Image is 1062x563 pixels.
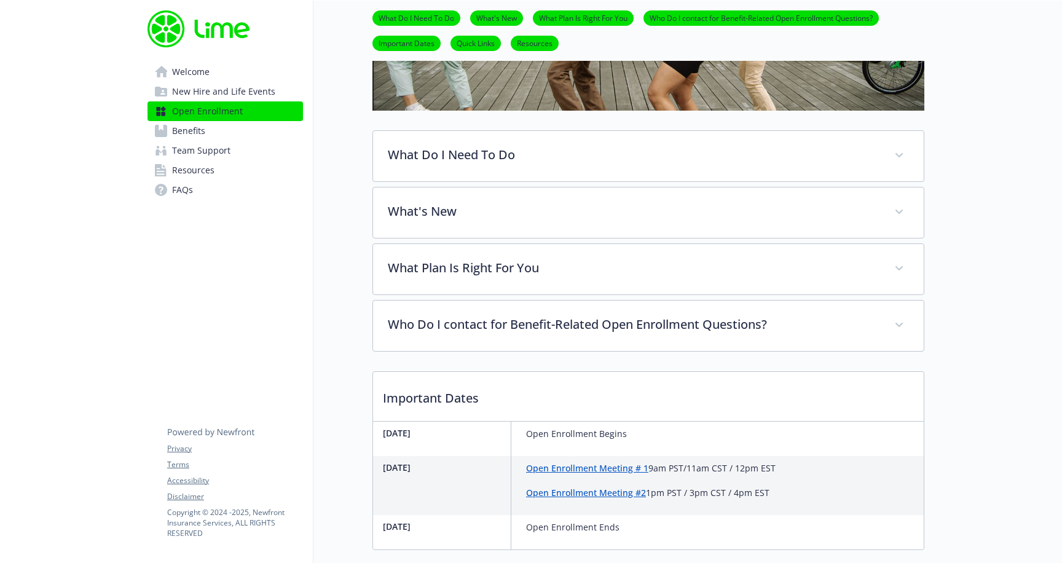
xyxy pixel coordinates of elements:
[383,520,506,533] p: [DATE]
[643,12,879,23] a: Who Do I contact for Benefit-Related Open Enrollment Questions?
[167,443,302,454] a: Privacy
[172,121,205,141] span: Benefits
[172,62,210,82] span: Welcome
[388,146,879,164] p: What Do I Need To Do
[172,101,243,121] span: Open Enrollment
[167,491,302,502] a: Disclaimer
[373,187,924,238] div: What's New
[147,160,303,180] a: Resources
[526,486,776,500] p: 1pm PST / 3pm CST / 4pm EST
[172,82,275,101] span: New Hire and Life Events
[388,259,879,277] p: What Plan Is Right For You
[147,101,303,121] a: Open Enrollment
[373,244,924,294] div: What Plan Is Right For You
[172,160,214,180] span: Resources
[450,37,501,49] a: Quick Links
[526,520,619,535] p: Open Enrollment Ends
[147,180,303,200] a: FAQs
[373,131,924,181] div: What Do I Need To Do
[147,82,303,101] a: New Hire and Life Events
[372,12,460,23] a: What Do I Need To Do
[533,12,634,23] a: What Plan Is Right For You
[167,507,302,538] p: Copyright © 2024 - 2025 , Newfront Insurance Services, ALL RIGHTS RESERVED
[373,301,924,351] div: Who Do I contact for Benefit-Related Open Enrollment Questions?
[526,487,646,498] a: Open Enrollment Meeting #2
[147,62,303,82] a: Welcome
[388,315,879,334] p: Who Do I contact for Benefit-Related Open Enrollment Questions?
[373,372,924,417] p: Important Dates
[511,37,559,49] a: Resources
[167,459,302,470] a: Terms
[383,461,506,474] p: [DATE]
[147,141,303,160] a: Team Support
[526,462,648,474] a: Open Enrollment Meeting # 1
[383,427,506,439] p: [DATE]
[147,121,303,141] a: Benefits
[372,37,441,49] a: Important Dates
[388,202,879,221] p: What's New
[167,475,302,486] a: Accessibility
[526,461,776,476] p: 9am PST/11am CST / 12pm EST
[526,427,627,441] p: Open Enrollment Begins
[172,180,193,200] span: FAQs
[172,141,230,160] span: Team Support
[470,12,523,23] a: What's New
